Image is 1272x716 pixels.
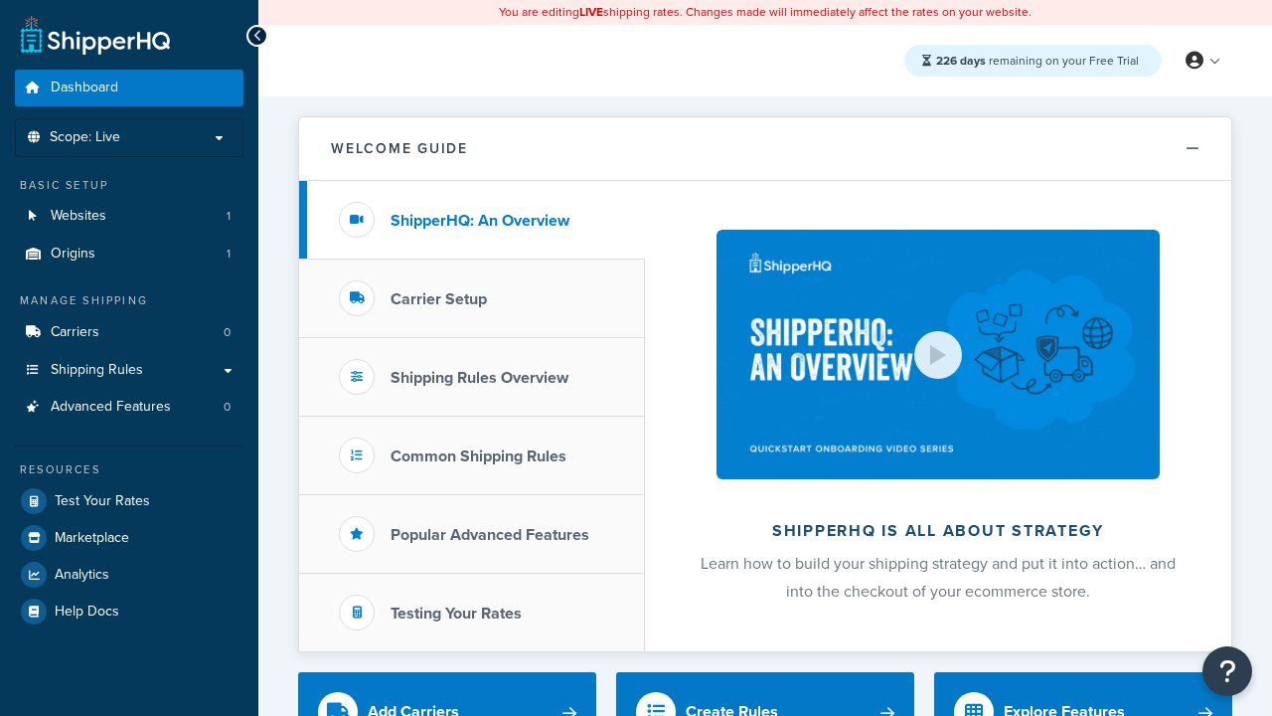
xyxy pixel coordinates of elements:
[15,292,243,309] div: Manage Shipping
[15,352,243,389] a: Shipping Rules
[15,314,243,351] li: Carriers
[15,594,243,629] a: Help Docs
[55,604,119,621] span: Help Docs
[15,198,243,235] li: Websites
[15,198,243,235] a: Websites1
[15,461,243,478] div: Resources
[391,447,566,465] h3: Common Shipping Rules
[51,324,99,341] span: Carriers
[936,52,986,70] strong: 226 days
[227,208,231,225] span: 1
[936,52,1139,70] span: remaining on your Free Trial
[50,129,120,146] span: Scope: Live
[51,399,171,416] span: Advanced Features
[227,246,231,263] span: 1
[299,117,1231,181] button: Welcome Guide
[701,552,1176,603] span: Learn how to build your shipping strategy and put it into action… and into the checkout of your e...
[331,141,468,156] h2: Welcome Guide
[55,567,109,584] span: Analytics
[15,483,243,519] a: Test Your Rates
[698,522,1179,540] h2: ShipperHQ is all about strategy
[391,290,487,308] h3: Carrier Setup
[15,236,243,272] a: Origins1
[391,369,568,387] h3: Shipping Rules Overview
[55,493,150,510] span: Test Your Rates
[224,324,231,341] span: 0
[51,208,106,225] span: Websites
[1202,646,1252,696] button: Open Resource Center
[15,520,243,556] a: Marketplace
[15,70,243,106] a: Dashboard
[716,230,1160,479] img: ShipperHQ is all about strategy
[51,362,143,379] span: Shipping Rules
[391,212,569,230] h3: ShipperHQ: An Overview
[51,246,95,263] span: Origins
[55,530,129,547] span: Marketplace
[391,526,589,544] h3: Popular Advanced Features
[15,236,243,272] li: Origins
[15,557,243,593] a: Analytics
[224,399,231,416] span: 0
[15,389,243,426] li: Advanced Features
[391,605,522,623] h3: Testing Your Rates
[15,177,243,194] div: Basic Setup
[579,3,603,21] b: LIVE
[51,80,118,96] span: Dashboard
[15,314,243,351] a: Carriers0
[15,389,243,426] a: Advanced Features0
